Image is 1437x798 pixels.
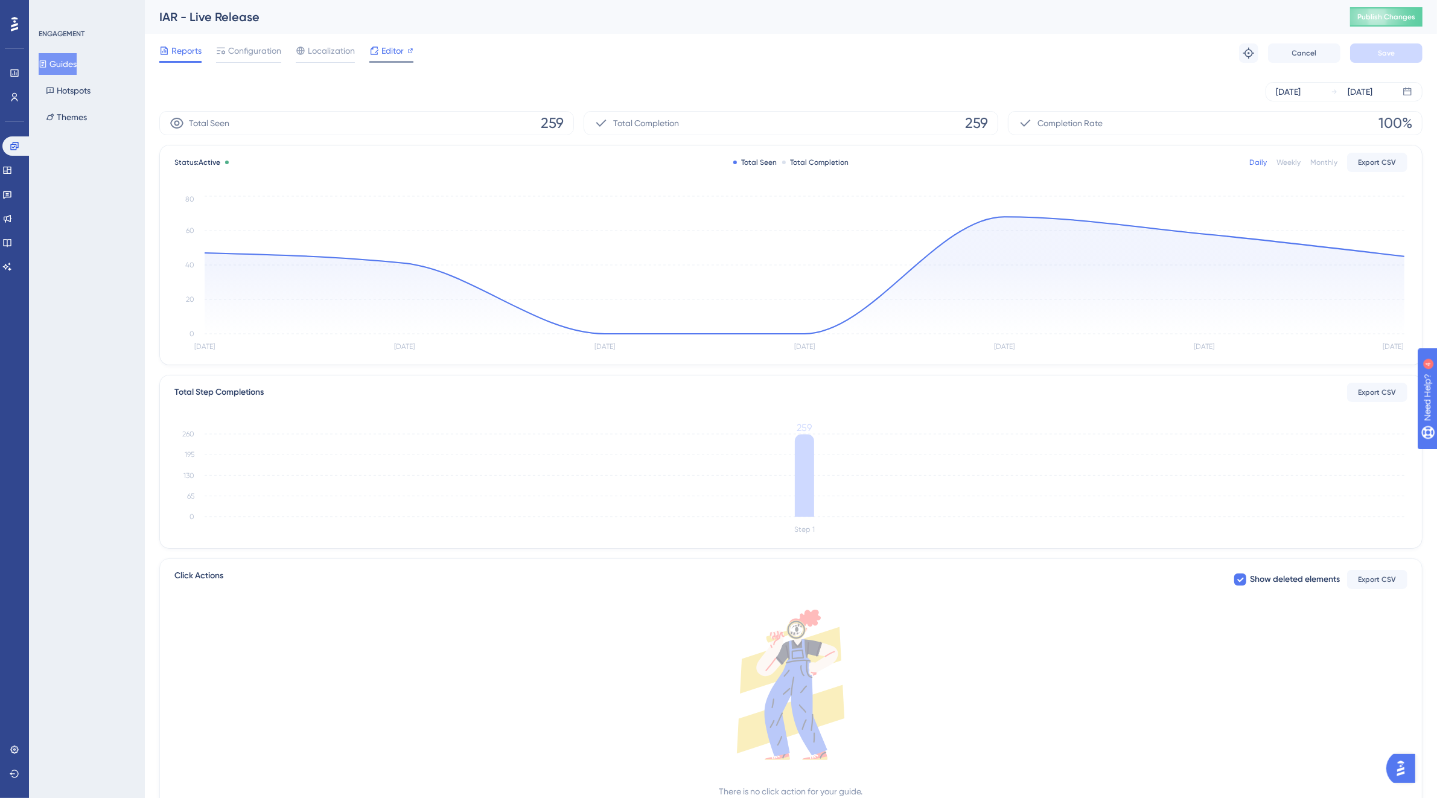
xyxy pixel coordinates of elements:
span: 100% [1378,113,1412,133]
tspan: [DATE] [994,343,1015,351]
div: Monthly [1310,158,1337,167]
tspan: 20 [186,295,194,304]
span: Publish Changes [1357,12,1415,22]
button: Save [1350,43,1423,63]
tspan: [DATE] [394,343,415,351]
button: Hotspots [39,80,98,101]
button: Cancel [1268,43,1340,63]
iframe: UserGuiding AI Assistant Launcher [1386,750,1423,787]
span: Export CSV [1359,575,1397,584]
div: ENGAGEMENT [39,29,84,39]
div: IAR - Live Release [159,8,1320,25]
tspan: 259 [797,423,812,434]
span: Localization [308,43,355,58]
span: Total Completion [613,116,679,130]
button: Export CSV [1347,383,1407,402]
span: Export CSV [1359,158,1397,167]
span: Reports [171,43,202,58]
tspan: 60 [186,226,194,235]
span: Need Help? [28,3,75,18]
button: Export CSV [1347,153,1407,172]
span: Completion Rate [1037,116,1103,130]
div: [DATE] [1276,85,1301,99]
div: Total Seen [733,158,777,167]
div: Weekly [1276,158,1301,167]
tspan: [DATE] [194,343,215,351]
tspan: [DATE] [794,343,815,351]
button: Themes [39,106,94,128]
span: Active [199,158,220,167]
div: 4 [84,6,88,16]
div: Daily [1249,158,1267,167]
span: Save [1378,48,1395,58]
div: [DATE] [1348,85,1372,99]
span: Click Actions [174,569,223,590]
tspan: 40 [185,261,194,269]
tspan: 0 [190,330,194,338]
button: Export CSV [1347,570,1407,589]
tspan: 130 [183,471,194,480]
div: Total Completion [782,158,849,167]
span: 259 [541,113,564,133]
tspan: 65 [187,492,194,500]
tspan: 0 [190,512,194,521]
span: 259 [965,113,988,133]
tspan: [DATE] [594,343,615,351]
span: Show deleted elements [1250,572,1340,587]
tspan: [DATE] [1194,343,1215,351]
span: Editor [381,43,404,58]
tspan: Step 1 [794,526,815,534]
button: Publish Changes [1350,7,1423,27]
tspan: 80 [185,195,194,203]
span: Export CSV [1359,388,1397,397]
div: Total Step Completions [174,385,264,400]
span: Cancel [1292,48,1317,58]
tspan: [DATE] [1383,343,1403,351]
tspan: 260 [182,430,194,438]
button: Guides [39,53,77,75]
span: Configuration [228,43,281,58]
span: Status: [174,158,220,167]
span: Total Seen [189,116,229,130]
tspan: 195 [185,451,194,459]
